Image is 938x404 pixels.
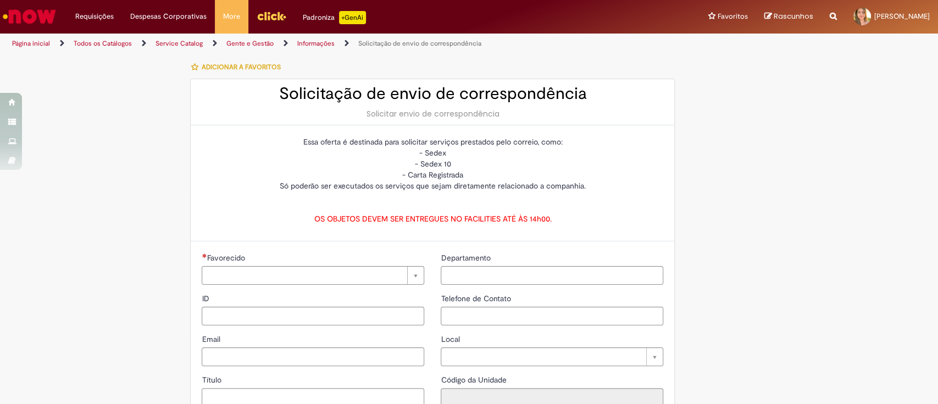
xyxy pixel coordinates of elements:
[8,34,617,54] ul: Trilhas de página
[297,39,335,48] a: Informações
[75,11,114,22] span: Requisições
[441,375,508,385] span: Somente leitura - Código da Unidade
[764,12,813,22] a: Rascunhos
[202,85,663,103] h2: Solicitação de envio de correspondência
[441,253,492,263] span: Departamento
[441,347,663,366] a: Limpar campo Local
[441,266,663,285] input: Departamento
[201,63,280,71] span: Adicionar a Favoritos
[358,39,481,48] a: Solicitação de envio de correspondência
[314,214,551,224] span: OS OBJETOS DEVEM SER ENTREGUES NO FACILITIES ATÉ ÀS 14h00.
[202,294,211,303] span: ID
[202,334,222,344] span: Email
[74,39,132,48] a: Todos os Catálogos
[718,11,748,22] span: Favoritos
[441,334,462,344] span: Local
[202,108,663,119] div: Solicitar envio de correspondência
[223,11,240,22] span: More
[156,39,203,48] a: Service Catalog
[202,375,223,385] span: Título
[303,11,366,24] div: Padroniza
[441,307,663,325] input: Telefone de Contato
[202,307,424,325] input: ID
[202,136,663,191] p: Essa oferta é destinada para solicitar serviços prestados pelo correio, como: - Sedex - Sedex 10 ...
[257,8,286,24] img: click_logo_yellow_360x200.png
[202,347,424,366] input: Email
[1,5,58,27] img: ServiceNow
[190,56,286,79] button: Adicionar a Favoritos
[441,294,513,303] span: Telefone de Contato
[202,266,424,285] a: Limpar campo Favorecido
[774,11,813,21] span: Rascunhos
[202,253,207,258] span: Necessários
[130,11,207,22] span: Despesas Corporativas
[874,12,930,21] span: [PERSON_NAME]
[441,374,508,385] label: Somente leitura - Código da Unidade
[226,39,274,48] a: Gente e Gestão
[12,39,50,48] a: Página inicial
[339,11,366,24] p: +GenAi
[207,253,247,263] span: Necessários - Favorecido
